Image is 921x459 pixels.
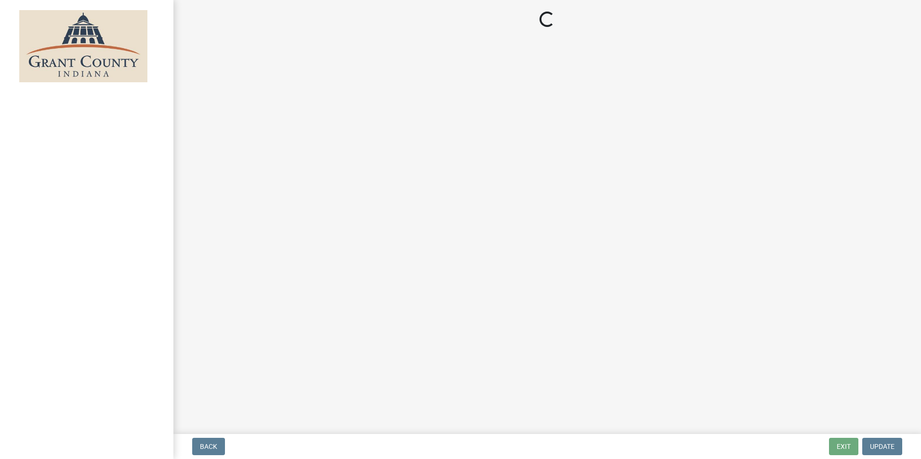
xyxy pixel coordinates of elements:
[200,443,217,450] span: Back
[870,443,895,450] span: Update
[192,438,225,455] button: Back
[829,438,858,455] button: Exit
[862,438,902,455] button: Update
[19,10,147,82] img: Grant County, Indiana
